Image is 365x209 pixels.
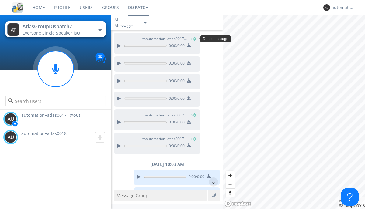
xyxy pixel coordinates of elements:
button: AtlasGroupDispatch7Everyone·Single Speaker isOFF [5,21,106,37]
iframe: Toggle Customer Support [341,188,359,206]
span: to automation+atlas0017 [142,113,188,118]
span: to automation+atlas0017 [142,136,188,142]
img: caret-down-sm.svg [144,22,147,24]
img: download media button [187,43,191,47]
button: Reset bearing to north [226,188,235,197]
span: 0:00 / 0:00 [167,120,185,126]
div: ^ [209,177,218,187]
button: Zoom out [226,180,235,188]
span: OFF [77,30,85,36]
div: Everyone · [23,30,91,36]
img: 373638.png [5,131,17,143]
img: Translation enabled [95,53,106,63]
button: Toggle attribution [339,200,344,202]
a: Mapbox logo [224,200,251,207]
img: download media button [187,78,191,83]
button: Zoom in [226,171,235,180]
span: 0:00 / 0:00 [167,61,185,67]
span: 0:00 / 0:00 [167,96,185,103]
span: (You) [187,113,196,118]
span: Single Speaker is [42,30,85,36]
img: 373638.png [323,4,330,11]
div: All Messages [114,17,139,29]
input: Search users [5,96,106,106]
span: (You) [187,36,196,41]
img: 373638.png [7,23,19,36]
span: 0:00 / 0:00 [167,78,185,85]
img: download media button [187,143,191,147]
div: AtlasGroupDispatch7 [23,23,91,30]
span: Direct message [203,37,228,41]
span: 0:00 / 0:00 [167,143,185,150]
div: automation+atlas0017 [332,5,354,11]
span: to automation+atlas0017 [142,36,188,42]
img: download media button [187,61,191,65]
img: download media button [187,120,191,124]
span: 0:00 / 0:00 [186,174,204,181]
span: automation+atlas0018 [21,130,67,136]
span: (You) [187,136,196,141]
span: 0:00 / 0:00 [167,43,185,50]
div: (You) [70,112,80,118]
span: automation+atlas0017 [21,112,67,118]
img: download media button [207,174,211,178]
div: [DATE] 10:03 AM [111,161,223,167]
img: 373638.png [5,113,17,125]
img: cddb5a64eb264b2086981ab96f4c1ba7 [12,2,23,13]
a: Mapbox [339,203,361,208]
img: download media button [187,96,191,100]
